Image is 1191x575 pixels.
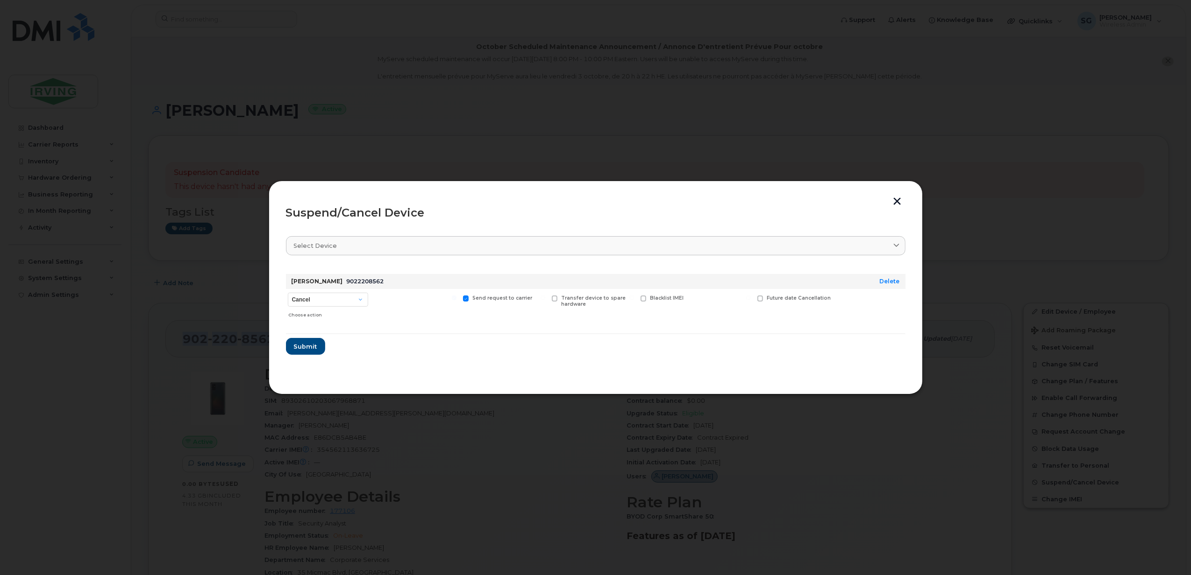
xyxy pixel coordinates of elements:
span: Send request to carrier [472,295,532,301]
strong: [PERSON_NAME] [292,278,343,285]
span: Blacklist IMEI [650,295,684,301]
a: Delete [880,278,900,285]
input: Blacklist IMEI [629,295,634,300]
input: Send request to carrier [452,295,456,300]
span: Transfer device to spare hardware [561,295,626,307]
input: Future date Cancellation [746,295,751,300]
span: 9022208562 [347,278,384,285]
input: Transfer device to spare hardware [541,295,545,300]
div: Choose action [288,308,368,319]
span: Future date Cancellation [767,295,831,301]
button: Submit [286,338,325,355]
span: Select device [294,241,337,250]
a: Select device [286,236,906,255]
span: Submit [294,342,317,351]
div: Suspend/Cancel Device [286,207,906,218]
